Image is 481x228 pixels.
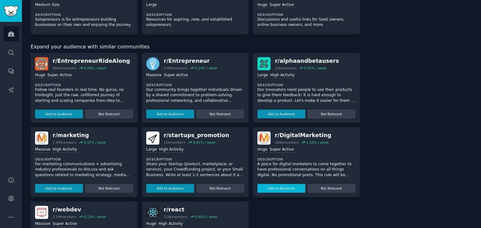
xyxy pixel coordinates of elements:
span: Expand your audience with similar communities [31,43,149,51]
button: Add to Audience [35,110,83,118]
div: 604k members [53,66,76,70]
div: Huge [35,72,45,78]
p: Follow real founders in real time. No gurus, no hindsight. Just the raw, unfiltered journey of st... [35,87,133,104]
p: Resources for aspiring, new, and established solopreneurs. [146,17,244,28]
div: 0.95 % / week [304,66,326,70]
img: alphaandbetausers [257,57,271,70]
button: Not Relevant [308,110,355,118]
button: Add to Audience [257,110,305,118]
dt: Description [35,157,133,161]
button: Not Relevant [85,184,133,193]
div: High Activity [53,147,77,153]
button: Add to Audience [146,110,194,118]
dt: Description [35,83,133,87]
p: Share your Startup (product, marketplace, or service), your Crowdfunding project, or your Small B... [146,161,244,178]
div: 0.07 % / week [84,140,106,145]
div: 0.19 % / week [195,66,217,70]
img: startups_promotion [146,131,159,145]
div: Super Active [164,72,188,78]
div: 4.9M members [164,66,188,70]
img: webdev [35,206,48,219]
div: r/ react [164,206,218,214]
div: Super Active [53,221,77,227]
div: Large [146,2,157,8]
div: 11k members [164,140,185,145]
div: r/ startups_promotion [164,131,229,139]
div: 0.60 % / week [195,215,217,219]
button: Add to Audience [257,184,305,193]
div: Medium Size [35,2,59,8]
div: High Activity [270,72,295,78]
button: Not Relevant [196,110,244,118]
div: 22k members [275,66,297,70]
div: 284k members [275,140,299,145]
div: 3.1M members [53,215,76,219]
dt: Description [257,12,355,17]
div: Massive [35,147,50,153]
div: r/ marketing [53,131,106,139]
div: High Activity [159,147,184,153]
img: GummySearch logo [4,6,18,17]
div: 128k members [164,215,188,219]
button: Not Relevant [308,184,355,193]
div: High Activity [158,221,183,227]
button: Not Relevant [196,184,244,193]
button: Add to Audience [35,184,83,193]
img: marketing [35,131,48,145]
img: react [146,206,159,219]
div: Massive [146,72,162,78]
div: r/ DigitalMarketing [275,131,332,139]
div: Huge [257,147,267,153]
button: Add to Audience [146,184,194,193]
img: EntrepreneurRideAlong [35,57,48,70]
dt: Description [257,83,355,87]
dt: Description [146,83,244,87]
div: Huge [257,2,267,8]
div: Large [257,72,268,78]
dt: Description [257,157,355,161]
img: DigitalMarketing [257,131,271,145]
img: Entrepreneur [146,57,159,70]
p: Our community brings together individuals driven by a shared commitment to problem-solving, profe... [146,87,244,104]
div: r/ webdev [53,206,106,214]
div: 0.13 % / week [84,215,106,219]
div: Huge [146,221,156,227]
dt: Description [146,12,244,17]
dt: Description [35,12,133,17]
p: For marketing communications + advertising industry professionals to discuss and ask questions re... [35,161,133,178]
p: Discussions and useful links for SaaS owners, online business owners, and more. [257,17,355,28]
div: Massive [35,221,50,227]
div: 1.10 % / week [306,140,328,145]
div: 0.29 % / week [84,66,106,70]
div: Super Active [270,147,294,153]
div: 8.81 % / week [193,140,215,145]
div: Super Active [270,2,294,8]
p: Solopreneurs is for entrepreneurs building businesses on their own and enjoying the journey. [35,17,133,28]
div: Super Active [47,72,72,78]
button: Not Relevant [85,110,133,118]
div: r/ EntrepreneurRideAlong [53,57,130,65]
div: Large [146,147,157,153]
div: r/ Entrepreneur [164,57,217,65]
p: Our innovators need people to use their products to give them feedback! It is hard enough to deve... [257,87,355,104]
p: A place for digital marketers to come together to have professional conversations on all things d... [257,161,355,178]
dt: Description [146,157,244,161]
div: r/ alphaandbetausers [275,57,339,65]
div: 1.9M members [53,140,76,145]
